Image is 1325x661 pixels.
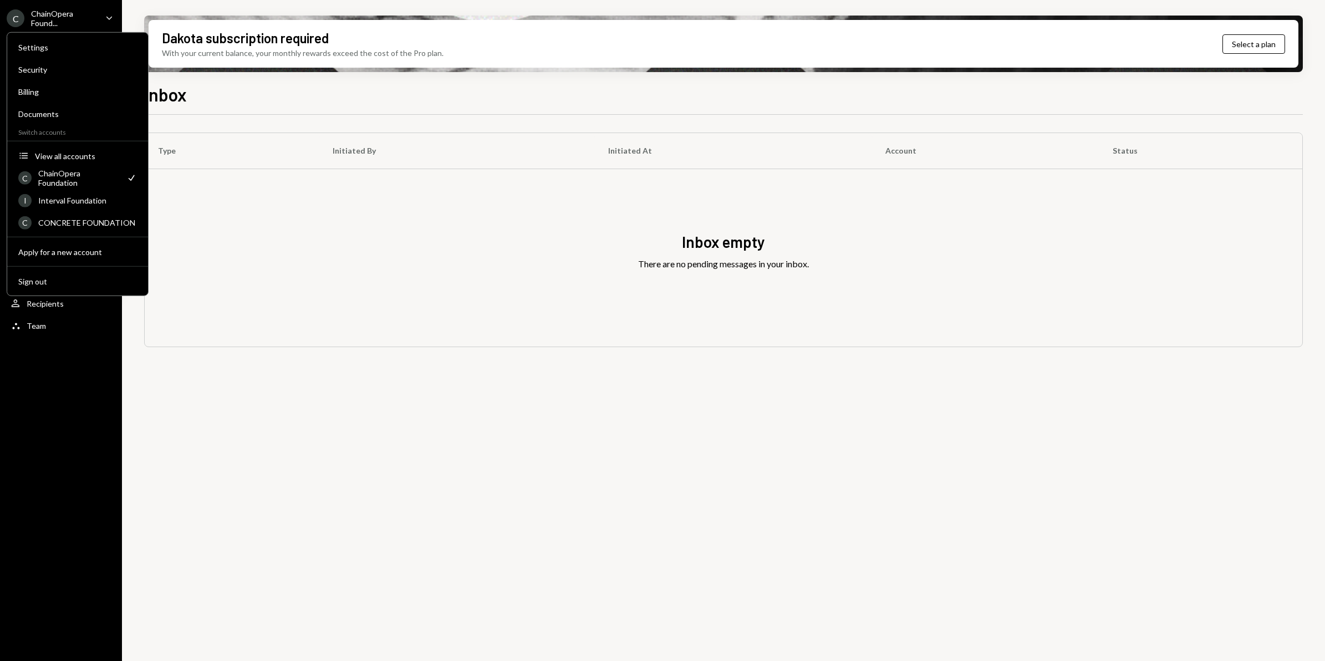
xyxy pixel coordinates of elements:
[31,9,96,28] div: ChainOpera Found...
[1099,133,1302,169] th: Status
[18,171,32,185] div: C
[7,293,115,313] a: Recipients
[12,242,144,262] button: Apply for a new account
[7,9,24,27] div: C
[162,29,329,47] div: Dakota subscription required
[18,87,137,96] div: Billing
[18,65,137,74] div: Security
[38,196,137,205] div: Interval Foundation
[38,218,137,227] div: CONCRETE FOUNDATION
[319,133,594,169] th: Initiated By
[12,104,144,124] a: Documents
[145,133,319,169] th: Type
[12,146,144,166] button: View all accounts
[7,316,115,335] a: Team
[12,212,144,232] a: CCONCRETE FOUNDATION
[162,47,444,59] div: With your current balance, your monthly rewards exceed the cost of the Pro plan.
[35,151,137,160] div: View all accounts
[12,190,144,210] a: IInterval Foundation
[27,321,46,330] div: Team
[7,126,148,136] div: Switch accounts
[27,299,64,308] div: Recipients
[682,231,765,253] div: Inbox empty
[18,194,32,207] div: I
[18,216,32,229] div: C
[18,109,137,119] div: Documents
[18,43,137,52] div: Settings
[18,276,137,286] div: Sign out
[12,82,144,101] a: Billing
[38,169,119,187] div: ChainOpera Foundation
[638,257,809,271] div: There are no pending messages in your inbox.
[595,133,872,169] th: Initiated At
[18,247,137,256] div: Apply for a new account
[12,59,144,79] a: Security
[12,37,144,57] a: Settings
[12,272,144,292] button: Sign out
[144,83,187,105] h1: Inbox
[1222,34,1285,54] button: Select a plan
[872,133,1099,169] th: Account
